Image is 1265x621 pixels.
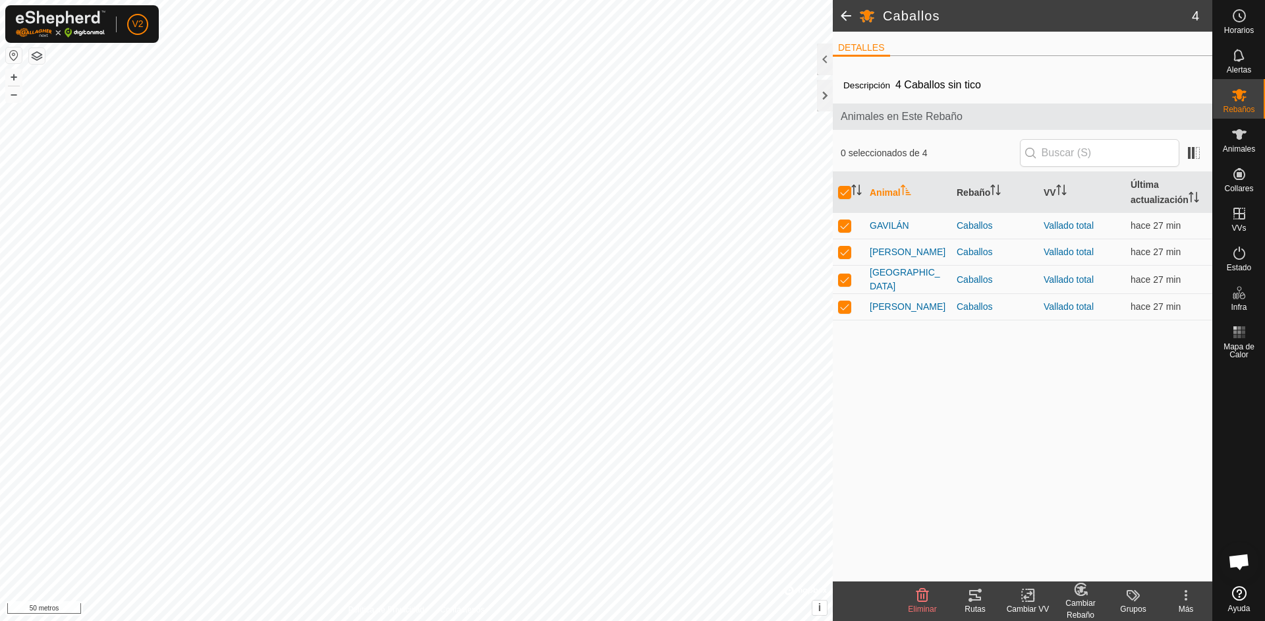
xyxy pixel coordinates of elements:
[29,48,45,64] button: Capas del Mapa
[957,247,992,257] font: Caballos
[1223,105,1254,114] font: Rebaños
[1131,301,1181,312] font: hace 27 min
[1213,581,1265,618] a: Ayuda
[1120,605,1146,614] font: Grupos
[1179,605,1194,614] font: Más
[1224,26,1254,35] font: Horarios
[440,604,484,616] a: Contáctenos
[1131,247,1181,257] span: 25 de septiembre de 2025, 21:30
[838,42,885,53] font: DETALLES
[349,605,424,614] font: Política de Privacidad
[1044,274,1094,285] a: Vallado total
[1044,247,1094,257] a: Vallado total
[1131,247,1181,257] font: hace 27 min
[1131,220,1181,231] font: hace 27 min
[1227,65,1251,74] font: Alertas
[843,80,890,90] font: Descripción
[6,86,22,102] button: –
[870,301,945,312] font: [PERSON_NAME]
[870,247,945,257] font: [PERSON_NAME]
[440,605,484,614] font: Contáctenos
[957,274,992,285] font: Caballos
[957,220,992,231] font: Caballos
[132,18,143,29] font: V2
[1224,184,1253,193] font: Collares
[6,69,22,85] button: +
[895,79,981,90] font: 4 Caballos sin tico
[1044,187,1056,198] font: VV
[1227,263,1251,272] font: Estado
[1192,9,1199,23] font: 4
[16,11,105,38] img: Logotipo de Gallagher
[870,267,940,291] font: [GEOGRAPHIC_DATA]
[1065,599,1095,620] font: Cambiar Rebaño
[1007,605,1050,614] font: Cambiar VV
[1231,303,1247,312] font: Infra
[1223,342,1254,359] font: Mapa de Calor
[851,187,862,197] p-sorticon: Activar para ordenar
[812,601,827,615] button: i
[1056,187,1067,197] p-sorticon: Activar para ordenar
[1131,220,1181,231] span: 25 de septiembre de 2025, 21:30
[1228,604,1251,613] font: Ayuda
[901,187,911,197] p-sorticon: Activar para ordenar
[1231,223,1246,233] font: VVs
[1044,301,1094,312] a: Vallado total
[908,605,936,614] font: Eliminar
[957,301,992,312] font: Caballos
[1020,139,1179,167] input: Buscar (S)
[965,605,985,614] font: Rutas
[1131,179,1189,205] font: Última actualización
[6,47,22,63] button: Restablecer Mapa
[1044,220,1094,231] a: Vallado total
[1223,144,1255,154] font: Animales
[841,111,963,122] font: Animales en Este Rebaño
[11,87,17,101] font: –
[870,187,901,198] font: Animal
[818,602,821,613] font: i
[1220,542,1259,581] div: Chat abierto
[1131,301,1181,312] span: 25 de septiembre de 2025, 21:30
[883,9,940,23] font: Caballos
[841,148,928,158] font: 0 seleccionados de 4
[1131,274,1181,285] span: 25 de septiembre de 2025, 21:30
[1131,274,1181,285] font: hace 27 min
[870,220,909,231] font: GAVILÁN
[349,604,424,616] a: Política de Privacidad
[957,187,990,198] font: Rebaño
[11,70,18,84] font: +
[1189,194,1199,204] p-sorticon: Activar para ordenar
[990,187,1001,197] p-sorticon: Activar para ordenar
